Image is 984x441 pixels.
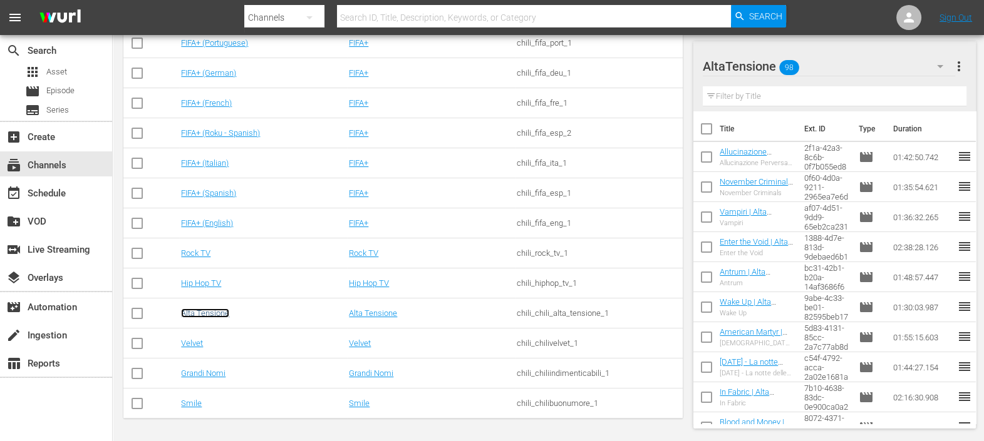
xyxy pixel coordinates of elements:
[799,232,854,262] td: 273f16d5-1388-4d7e-813d-9debaed6b1c8
[181,398,202,408] a: Smile
[517,368,681,378] div: chili_chiliindimenticabili_1
[888,142,957,172] td: 01:42:50.742
[888,292,957,322] td: 01:30:03.987
[720,159,794,167] div: Allucinazione Perversa - [PERSON_NAME]'s Ladder
[349,218,368,228] a: FIFA+
[6,300,21,315] span: Automation
[859,420,874,435] span: Episode
[957,179,972,194] span: reorder
[517,218,681,228] div: chili_fifa_eng_1
[859,300,874,315] span: Episode
[940,13,972,23] a: Sign Out
[517,338,681,348] div: chili_chilivelvet_1
[349,368,393,378] a: Grandi Nomi
[30,3,90,33] img: ans4CAIJ8jUAAAAAAAAAAAAAAAAAAAAAAAAgQb4GAAAAAAAAAAAAAAAAAAAAAAAAJMjXAAAAAAAAAAAAAAAAAAAAAAAAgAT5G...
[799,382,854,412] td: fe014130-7b10-4638-83dc-0e900ca0a281
[181,338,203,348] a: Velvet
[799,172,854,202] td: 1802c868-0f60-4d0a-9211-2965ea7e6d8f
[6,186,21,201] span: Schedule
[46,104,69,116] span: Series
[799,322,854,352] td: 0191af94-5d83-4131-85cc-2a7c77ab8d10
[859,270,874,285] span: Episode
[181,68,236,78] a: FIFA+ (German)
[6,356,21,371] span: Reports
[720,417,789,436] a: Blood and Money | Alta Tensione (10')
[703,49,955,84] div: AltaTensione
[799,202,854,232] td: 1a62d81f-af07-4d51-9dd9-65eb2ca23157
[349,338,371,348] a: Velvet
[517,128,681,138] div: chili_fifa_esp_2
[181,218,233,228] a: FIFA+ (English)
[720,267,770,286] a: Antrum | Alta Tensione (10')
[349,68,368,78] a: FIFA+
[181,308,229,318] a: Alta Tensione
[720,399,794,407] div: In Fabric
[957,389,972,404] span: reorder
[25,84,40,99] span: Episode
[46,84,75,97] span: Episode
[720,387,774,406] a: In Fabric | Alta Tensione (10')
[888,322,957,352] td: 01:55:15.603
[957,149,972,164] span: reorder
[181,98,232,108] a: FIFA+ (French)
[799,142,854,172] td: f1f2dc1d-2f1a-42a3-8c6b-0f7b055ed89b
[957,329,972,344] span: reorder
[6,158,21,173] span: Channels
[957,209,972,224] span: reorder
[957,359,972,374] span: reorder
[859,390,874,405] span: Episode
[6,328,21,343] span: Ingestion
[517,188,681,198] div: chili_fifa_esp_1
[517,98,681,108] div: chili_fifa_fre_1
[349,128,368,138] a: FIFA+
[517,308,681,318] div: chili_chili_alta_tensione_1
[888,262,957,292] td: 01:48:57.447
[720,297,776,316] a: Wake Up | Alta Tensione (10')
[6,270,21,285] span: Overlays
[749,5,782,28] span: Search
[888,232,957,262] td: 02:38:28.126
[349,188,368,198] a: FIFA+
[25,64,40,79] span: Asset
[720,189,794,197] div: November Criminals
[181,278,221,288] a: Hip Hop TV
[517,38,681,48] div: chili_fifa_port_1
[720,369,794,377] div: [DATE] - La notte delle streghe
[720,219,794,227] div: Vampiri
[957,299,972,314] span: reorder
[349,98,368,108] a: FIFA+
[720,207,772,226] a: Vampiri | Alta Tensione (10')
[8,10,23,25] span: menu
[720,327,787,346] a: American Martyr | Alta Tensione (10')
[720,249,794,257] div: Enter the Void
[957,419,972,434] span: reorder
[859,210,874,225] span: Episode
[349,158,368,168] a: FIFA+
[349,308,397,318] a: Alta Tensione
[957,269,972,284] span: reorder
[517,278,681,288] div: chili_hiphop_tv_1
[6,129,21,144] span: Create
[720,309,794,317] div: Wake Up
[349,248,378,258] a: Rock TV
[888,202,957,232] td: 01:36:32.265
[720,237,793,256] a: Enter the Void | Alta Tensione (10')
[886,111,961,146] th: Duration
[888,382,957,412] td: 02:16:30.908
[797,111,851,146] th: Ext. ID
[6,242,21,257] span: Live Streaming
[888,352,957,382] td: 01:44:27.154
[731,5,786,28] button: Search
[799,292,854,322] td: edf80ecf-9abe-4c33-be01-82595beb177d
[799,262,854,292] td: 34a152e2-bc31-42b1-b20a-14af3686f626
[720,339,794,347] div: [DEMOGRAPHIC_DATA] Martyr
[517,158,681,168] div: chili_fifa_ita_1
[859,240,874,255] span: Episode
[720,147,785,194] a: Allucinazione Perversa - [PERSON_NAME]'s Ladder | Alta Tensione (10')
[951,59,966,74] span: more_vert
[181,38,248,48] a: FIFA+ (Portuguese)
[25,103,40,118] span: Series
[6,43,21,58] span: Search
[349,278,389,288] a: Hip Hop TV
[517,398,681,408] div: chili_chilibuonumore_1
